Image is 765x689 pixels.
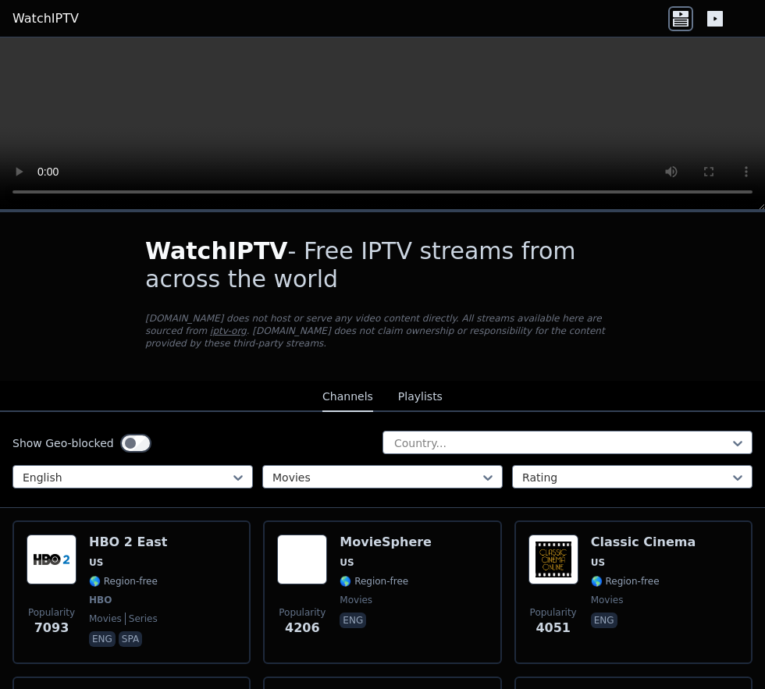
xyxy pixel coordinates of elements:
p: spa [119,631,142,647]
p: [DOMAIN_NAME] does not host or serve any video content directly. All streams available here are s... [145,312,620,350]
span: WatchIPTV [145,237,288,265]
a: iptv-org [210,325,247,336]
span: 7093 [34,619,69,638]
span: Popularity [279,606,326,619]
p: eng [591,613,617,628]
span: Popularity [530,606,577,619]
a: WatchIPTV [12,9,79,28]
span: HBO [89,594,112,606]
span: US [340,556,354,569]
h6: HBO 2 East [89,535,167,550]
span: 🌎 Region-free [591,575,660,588]
span: movies [89,613,122,625]
span: movies [591,594,624,606]
span: 4206 [285,619,320,638]
span: 🌎 Region-free [340,575,408,588]
h6: MovieSphere [340,535,432,550]
button: Playlists [398,382,443,412]
span: US [591,556,605,569]
img: HBO 2 East [27,535,76,584]
span: US [89,556,103,569]
button: Channels [322,382,373,412]
span: Popularity [28,606,75,619]
p: eng [340,613,366,628]
h6: Classic Cinema [591,535,696,550]
img: MovieSphere [277,535,327,584]
span: movies [340,594,372,606]
span: 🌎 Region-free [89,575,158,588]
img: Classic Cinema [528,535,578,584]
h1: - Free IPTV streams from across the world [145,237,620,293]
p: eng [89,631,116,647]
label: Show Geo-blocked [12,435,114,451]
span: series [125,613,158,625]
span: 4051 [535,619,571,638]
